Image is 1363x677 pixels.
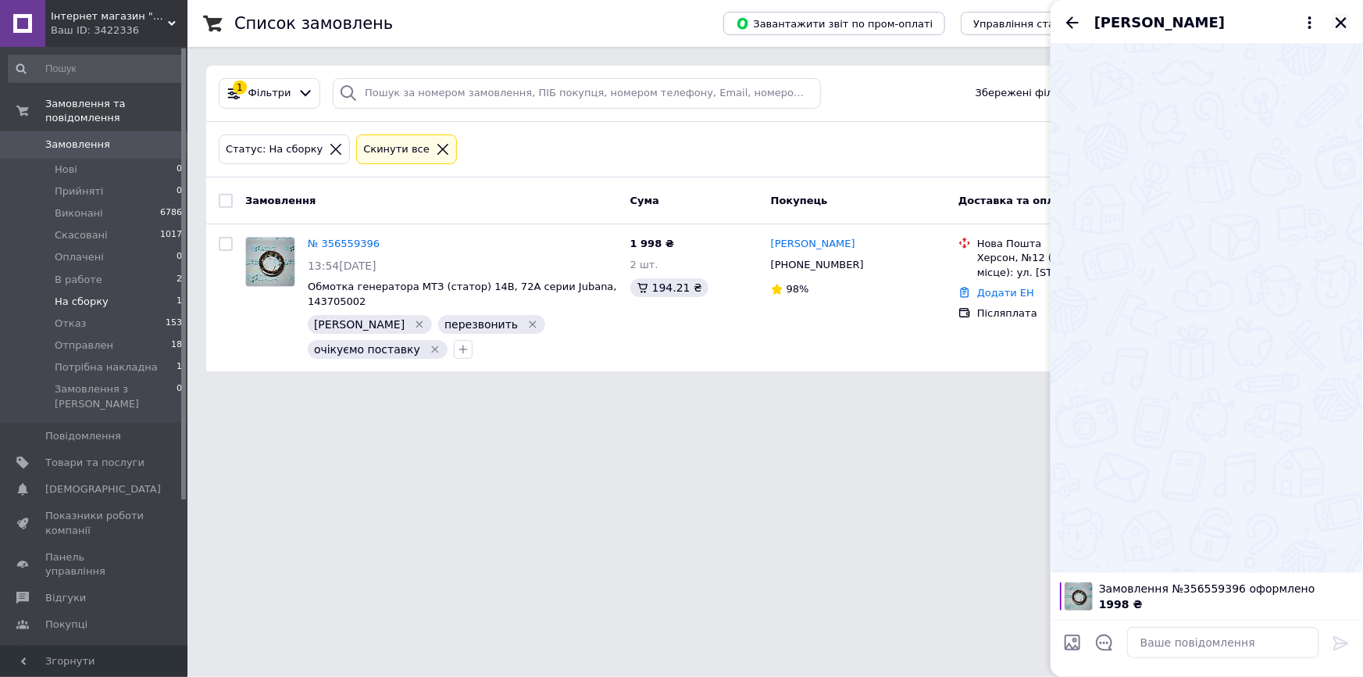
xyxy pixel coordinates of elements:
[308,238,380,249] a: № 356559396
[177,163,182,177] span: 0
[55,295,109,309] span: На сборку
[177,184,182,199] span: 0
[771,237,855,252] a: [PERSON_NAME]
[171,338,182,353] span: 18
[771,194,828,206] span: Покупець
[177,273,182,287] span: 2
[45,97,187,125] span: Замовлення та повідомлення
[177,295,182,309] span: 1
[45,138,110,152] span: Замовлення
[977,306,1171,321] div: Післяплата
[630,194,659,206] span: Cума
[45,550,145,578] span: Панель управління
[55,382,177,410] span: Замовлення з [PERSON_NAME]
[51,23,187,38] div: Ваш ID: 3422336
[314,318,405,331] span: [PERSON_NAME]
[45,429,121,443] span: Повідомлення
[45,591,86,605] span: Відгуки
[413,318,426,331] svg: Видалити мітку
[977,237,1171,251] div: Нова Пошта
[45,618,87,632] span: Покупці
[771,259,864,270] span: [PHONE_NUMBER]
[973,18,1093,30] span: Управління статусами
[314,343,420,356] span: очікуємо поставку
[55,273,102,287] span: В работе
[245,194,316,206] span: Замовлення
[55,206,103,220] span: Виконані
[977,251,1171,279] div: Херсон, №12 (до 30 кг на одне місце): ул. [STREET_ADDRESS]
[55,228,108,242] span: Скасовані
[45,456,145,470] span: Товари та послуги
[1094,632,1115,653] button: Відкрити шаблони відповідей
[8,55,184,83] input: Пошук
[45,645,130,659] span: Каталог ProSale
[177,360,182,374] span: 1
[1065,582,1093,611] img: 6471072073_w100_h100_obmotka-generatora-mtz.jpg
[233,81,247,95] div: 1
[787,283,809,295] span: 98%
[308,260,376,272] span: 13:54[DATE]
[1099,581,1354,596] span: Замовлення №356559396 оформлено
[246,238,294,286] img: Фото товару
[1063,13,1082,32] button: Назад
[223,141,326,158] div: Статус: На сборку
[429,343,441,356] svg: Видалити мітку
[248,86,291,101] span: Фільтри
[736,16,933,30] span: Завантажити звіт по пром-оплаті
[976,86,1082,101] span: Збережені фільтри:
[160,206,182,220] span: 6786
[234,14,393,33] h1: Список замовлень
[166,317,182,331] span: 153
[958,194,1074,206] span: Доставка та оплата
[160,228,182,242] span: 1017
[977,287,1034,299] a: Додати ЕН
[630,238,674,249] span: 1 998 ₴
[51,9,168,23] span: Інтернет магазин "ТехБаза"
[1094,13,1319,33] button: [PERSON_NAME]
[360,141,433,158] div: Cкинути все
[55,184,103,199] span: Прийняті
[55,317,87,331] span: Отказ
[245,237,295,287] a: Фото товару
[1332,13,1351,32] button: Закрити
[1094,13,1225,33] span: [PERSON_NAME]
[55,360,158,374] span: Потрібна накладна
[55,163,77,177] span: Нові
[961,12,1105,35] button: Управління статусами
[630,278,708,297] div: 194.21 ₴
[177,382,182,410] span: 0
[55,338,113,353] span: Отправлен
[1099,598,1143,611] span: 1998 ₴
[55,250,104,264] span: Оплачені
[723,12,945,35] button: Завантажити звіт по пром-оплаті
[308,281,617,307] a: Обмотка генератора МТЗ (статор) 14В, 72А серии Jubana, 143705002
[444,318,518,331] span: перезвонить
[333,78,820,109] input: Пошук за номером замовлення, ПІБ покупця, номером телефону, Email, номером накладної
[45,509,145,537] span: Показники роботи компанії
[526,318,539,331] svg: Видалити мітку
[177,250,182,264] span: 0
[630,259,658,270] span: 2 шт.
[45,482,161,496] span: [DEMOGRAPHIC_DATA]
